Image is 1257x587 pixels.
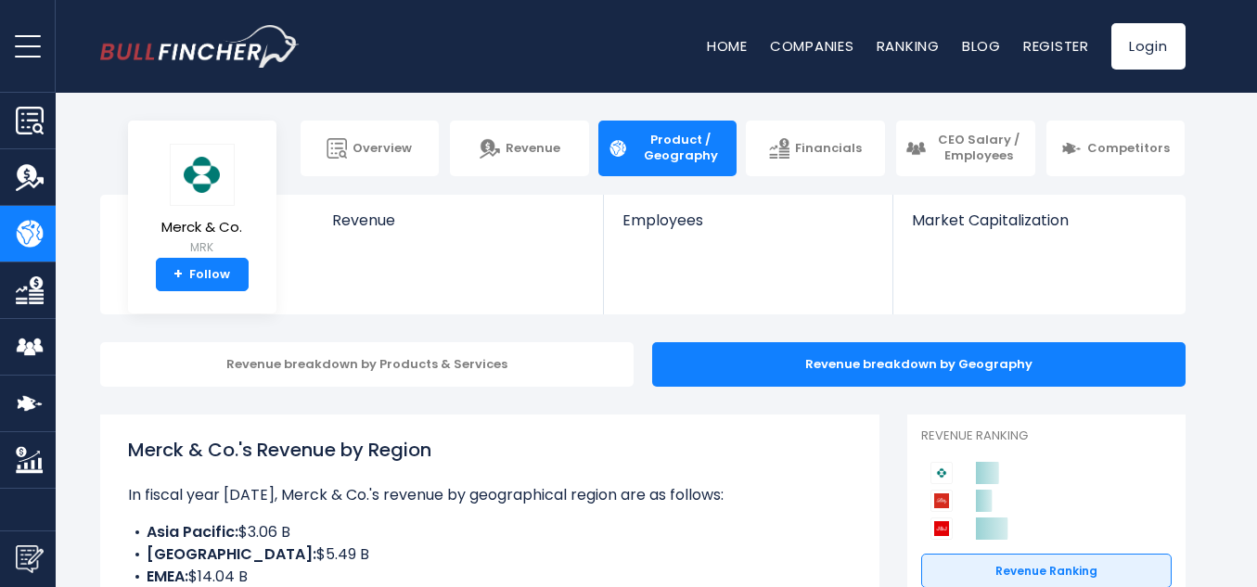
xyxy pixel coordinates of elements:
li: $5.49 B [128,543,852,566]
a: Home [707,36,748,56]
p: In fiscal year [DATE], Merck & Co.'s revenue by geographical region are as follows: [128,484,852,506]
p: Revenue Ranking [921,428,1172,444]
a: Competitors [1046,121,1186,176]
span: Revenue [332,211,585,229]
span: Overview [353,141,412,157]
div: Revenue breakdown by Products & Services [100,342,634,387]
a: Product / Geography [598,121,738,176]
a: Go to homepage [100,25,300,68]
a: Register [1023,36,1089,56]
a: +Follow [156,258,249,291]
small: MRK [161,239,242,256]
b: EMEA: [147,566,188,587]
a: Employees [604,195,892,261]
b: Asia Pacific: [147,521,238,542]
span: Product / Geography [634,133,728,164]
span: Revenue [506,141,560,157]
div: Revenue breakdown by Geography [652,342,1186,387]
a: Financials [746,121,885,176]
a: Revenue [314,195,604,261]
a: Overview [301,121,440,176]
a: CEO Salary / Employees [896,121,1035,176]
span: CEO Salary / Employees [931,133,1026,164]
li: $3.06 B [128,521,852,543]
a: Login [1111,23,1186,70]
a: Companies [770,36,854,56]
a: Merck & Co. MRK [160,143,243,259]
span: Competitors [1087,141,1170,157]
strong: + [173,266,183,283]
b: [GEOGRAPHIC_DATA]: [147,543,316,565]
img: bullfincher logo [100,25,300,68]
a: Revenue [450,121,589,176]
img: Johnson & Johnson competitors logo [930,517,953,540]
h1: Merck & Co.'s Revenue by Region [128,436,852,464]
a: Ranking [877,36,940,56]
a: Blog [962,36,1001,56]
a: Market Capitalization [893,195,1183,261]
span: Employees [622,211,874,229]
span: Merck & Co. [161,220,242,236]
img: Eli Lilly and Company competitors logo [930,490,953,512]
span: Financials [795,141,862,157]
span: Market Capitalization [912,211,1164,229]
img: Merck & Co. competitors logo [930,462,953,484]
